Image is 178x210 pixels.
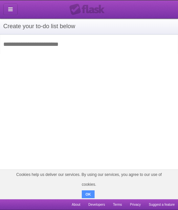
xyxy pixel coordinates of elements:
[113,199,122,210] a: Terms
[88,199,105,210] a: Developers
[149,199,175,210] a: Suggest a feature
[7,170,171,189] span: Cookies help us deliver our services. By using our services, you agree to our use of cookies.
[82,190,95,198] button: OK
[69,4,109,15] div: Flask
[130,199,141,210] a: Privacy
[72,199,80,210] a: About
[3,22,175,31] h1: Create your to-do list below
